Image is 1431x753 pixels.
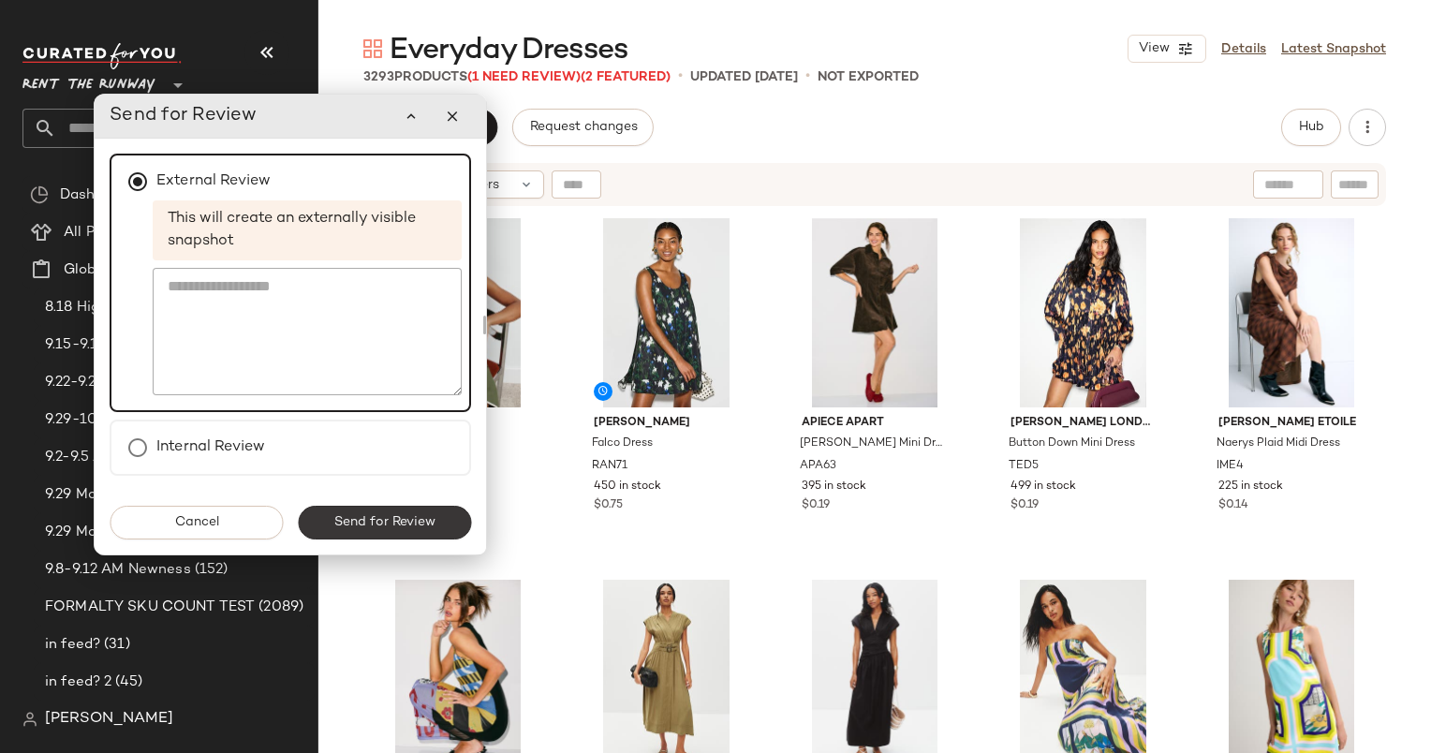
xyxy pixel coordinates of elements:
a: Details [1221,39,1266,59]
span: [PERSON_NAME] Etoile [1218,415,1365,432]
span: This will create an externally visible snapshot [153,200,462,260]
span: $0.19 [1011,497,1039,514]
button: Request changes [512,109,653,146]
button: Hub [1281,109,1341,146]
span: $0.75 [594,497,623,514]
img: RAN71.jpg [579,218,755,407]
span: $0.14 [1218,497,1248,514]
span: Apiece Apart [802,415,948,432]
span: in feed? 2 [45,672,111,693]
span: 9.8-9.12 AM Newness [45,559,191,581]
span: • [678,66,683,88]
span: View [1138,41,1170,56]
span: All Products [64,222,147,244]
button: View [1128,35,1206,63]
span: Request changes [528,120,637,135]
span: Naerys Plaid Midi Dress [1217,436,1340,452]
span: 450 in stock [594,479,661,495]
span: FORMALTY SKU COUNT TEST [45,597,255,618]
span: IME4 [1217,458,1244,475]
span: 8.18 High Formality styles [45,297,222,318]
span: (1 Need Review) [467,70,581,84]
p: updated [DATE] [690,67,798,87]
img: svg%3e [30,185,49,204]
img: svg%3e [22,712,37,727]
img: APA63.jpg [787,218,963,407]
span: 9.15-9.19 AM Newness [45,334,199,356]
span: (45) [111,672,142,693]
span: (152) [191,559,229,581]
span: 499 in stock [1011,479,1076,495]
span: Everyday Dresses [390,32,627,69]
span: in feed? [45,634,100,656]
span: $0.19 [802,497,830,514]
span: Dashboard [60,185,134,206]
span: APA63 [800,458,836,475]
span: Rent the Runway [22,64,155,97]
span: 3293 [363,70,394,84]
img: svg%3e [363,39,382,58]
span: (2 Featured) [581,70,671,84]
span: 9.29 Most Rented [45,522,161,543]
span: [PERSON_NAME] London [1011,415,1157,432]
span: 9.29-10.3 AM Newness [45,409,201,431]
img: IME4.jpg [1203,218,1379,407]
span: RAN71 [592,458,627,475]
a: Latest Snapshot [1281,39,1386,59]
span: 395 in stock [802,479,866,495]
span: 9.2-9.5 AM Newness [45,447,183,468]
span: (2089) [255,597,303,618]
img: cfy_white_logo.C9jOOHJF.svg [22,43,182,69]
span: 9.29 Most Hearted [45,484,168,506]
p: Not Exported [818,67,919,87]
img: TED5.jpg [996,218,1172,407]
span: [PERSON_NAME] Mini Dress [800,436,946,452]
span: Falco Dress [592,436,653,452]
span: [PERSON_NAME] [45,708,173,731]
span: • [805,66,810,88]
span: Hub [1298,120,1324,135]
span: 225 in stock [1218,479,1283,495]
span: Button Down Mini Dress [1009,436,1135,452]
span: Global Clipboards [64,259,186,281]
span: [PERSON_NAME] [594,415,740,432]
span: TED5 [1009,458,1039,475]
span: Send for Review [333,515,435,530]
div: Products [363,67,671,87]
button: Send for Review [298,506,471,539]
span: (31) [100,634,130,656]
span: 9.22-9.26 AM Newness [45,372,198,393]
